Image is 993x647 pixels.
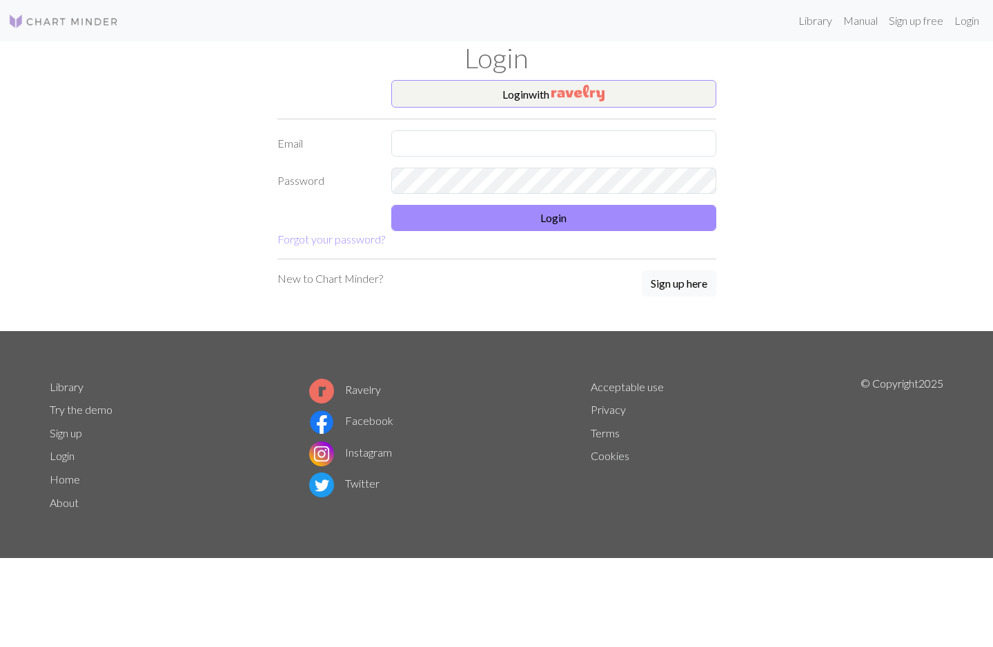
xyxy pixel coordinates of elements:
[277,270,383,287] p: New to Chart Minder?
[793,7,838,34] a: Library
[309,446,392,459] a: Instagram
[591,449,629,462] a: Cookies
[591,380,664,393] a: Acceptable use
[50,449,75,462] a: Login
[309,472,334,497] img: Twitter logo
[391,205,716,231] button: Login
[883,7,949,34] a: Sign up free
[591,426,620,439] a: Terms
[41,41,952,74] h1: Login
[269,168,383,194] label: Password
[309,383,381,396] a: Ravelry
[309,414,393,427] a: Facebook
[642,270,716,297] button: Sign up here
[50,380,83,393] a: Library
[309,441,334,466] img: Instagram logo
[8,13,119,30] img: Logo
[50,426,82,439] a: Sign up
[551,85,604,101] img: Ravelry
[50,496,79,509] a: About
[269,130,383,157] label: Email
[50,472,80,486] a: Home
[861,375,943,515] p: © Copyright 2025
[391,80,716,108] button: Loginwith
[277,232,385,246] a: Forgot your password?
[838,7,883,34] a: Manual
[642,270,716,298] a: Sign up here
[949,7,985,34] a: Login
[591,403,626,416] a: Privacy
[309,379,334,404] img: Ravelry logo
[50,403,112,416] a: Try the demo
[309,477,380,490] a: Twitter
[309,410,334,435] img: Facebook logo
